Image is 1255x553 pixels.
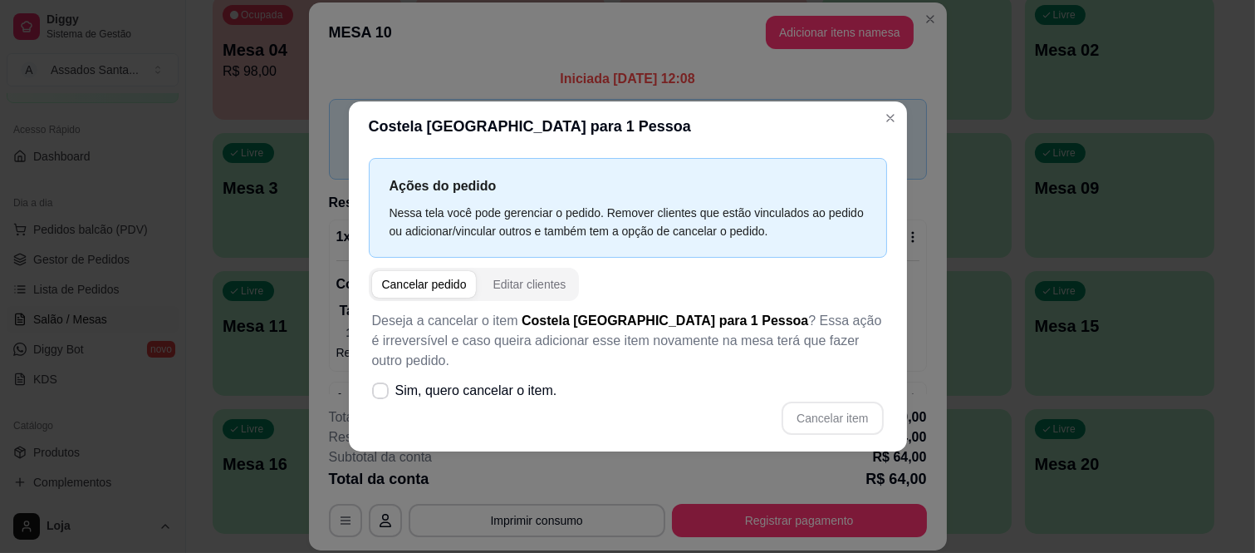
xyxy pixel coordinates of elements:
div: Nessa tela você pode gerenciar o pedido. Remover clientes que estão vinculados ao pedido ou adici... [390,204,866,240]
p: Ações do pedido [390,175,866,196]
header: Costela [GEOGRAPHIC_DATA] para 1 Pessoa [349,101,907,151]
span: Costela [GEOGRAPHIC_DATA] para 1 Pessoa [522,314,808,328]
button: Close [877,105,904,131]
p: Deseja a cancelar o item ? Essa ação é irreversível e caso queira adicionar esse item novamente n... [372,311,884,371]
span: Sim, quero cancelar o item. [395,381,557,401]
div: Cancelar pedido [382,276,467,293]
div: Editar clientes [493,276,566,293]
